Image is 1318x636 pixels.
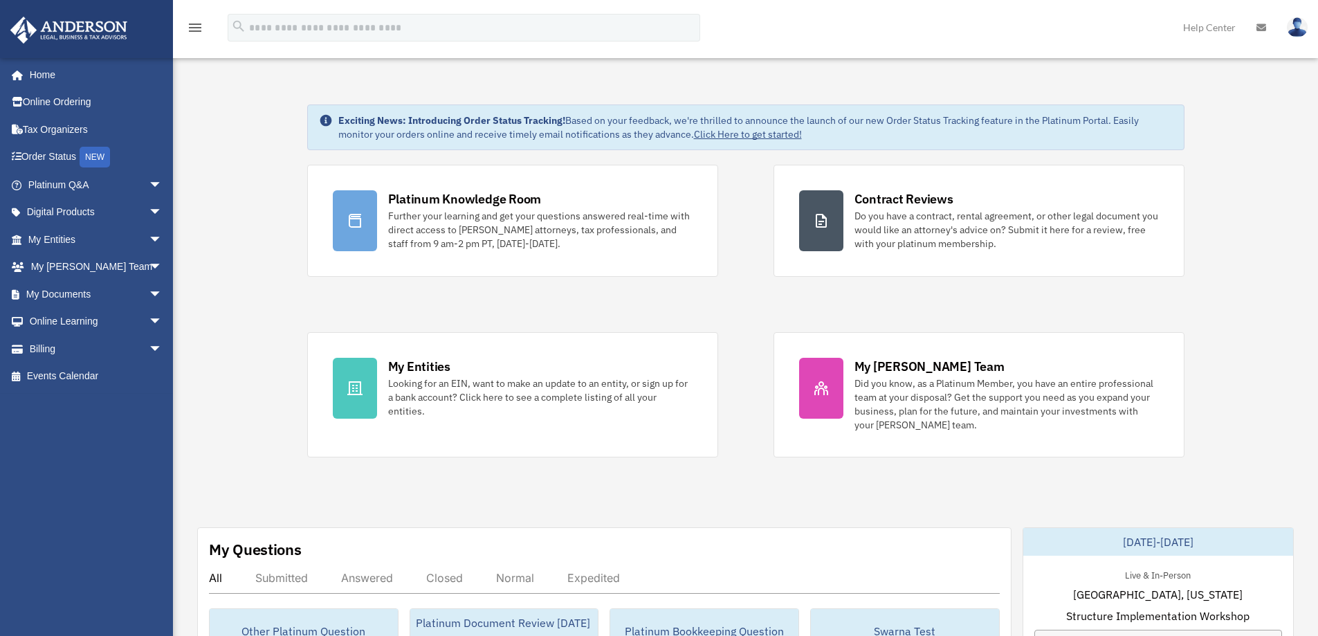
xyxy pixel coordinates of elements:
[854,376,1159,432] div: Did you know, as a Platinum Member, you have an entire professional team at your disposal? Get th...
[426,571,463,585] div: Closed
[10,308,183,336] a: Online Learningarrow_drop_down
[388,190,542,208] div: Platinum Knowledge Room
[10,253,183,281] a: My [PERSON_NAME] Teamarrow_drop_down
[496,571,534,585] div: Normal
[6,17,131,44] img: Anderson Advisors Platinum Portal
[1287,17,1308,37] img: User Pic
[1073,586,1243,603] span: [GEOGRAPHIC_DATA], [US_STATE]
[341,571,393,585] div: Answered
[187,24,203,36] a: menu
[255,571,308,585] div: Submitted
[10,116,183,143] a: Tax Organizers
[80,147,110,167] div: NEW
[1023,528,1293,556] div: [DATE]-[DATE]
[10,335,183,363] a: Billingarrow_drop_down
[1066,608,1250,624] span: Structure Implementation Workshop
[231,19,246,34] i: search
[149,335,176,363] span: arrow_drop_down
[307,332,718,457] a: My Entities Looking for an EIN, want to make an update to an entity, or sign up for a bank accoun...
[10,61,176,89] a: Home
[567,571,620,585] div: Expedited
[209,571,222,585] div: All
[338,114,565,127] strong: Exciting News: Introducing Order Status Tracking!
[10,280,183,308] a: My Documentsarrow_drop_down
[388,209,693,251] div: Further your learning and get your questions answered real-time with direct access to [PERSON_NAM...
[10,171,183,199] a: Platinum Q&Aarrow_drop_down
[149,280,176,309] span: arrow_drop_down
[149,253,176,282] span: arrow_drop_down
[774,332,1184,457] a: My [PERSON_NAME] Team Did you know, as a Platinum Member, you have an entire professional team at...
[854,190,953,208] div: Contract Reviews
[10,363,183,390] a: Events Calendar
[774,165,1184,277] a: Contract Reviews Do you have a contract, rental agreement, or other legal document you would like...
[149,226,176,254] span: arrow_drop_down
[149,199,176,227] span: arrow_drop_down
[388,376,693,418] div: Looking for an EIN, want to make an update to an entity, or sign up for a bank account? Click her...
[338,113,1173,141] div: Based on your feedback, we're thrilled to announce the launch of our new Order Status Tracking fe...
[10,89,183,116] a: Online Ordering
[149,171,176,199] span: arrow_drop_down
[149,308,176,336] span: arrow_drop_down
[1114,567,1202,581] div: Live & In-Person
[854,358,1005,375] div: My [PERSON_NAME] Team
[209,539,302,560] div: My Questions
[694,128,802,140] a: Click Here to get started!
[187,19,203,36] i: menu
[10,226,183,253] a: My Entitiesarrow_drop_down
[854,209,1159,251] div: Do you have a contract, rental agreement, or other legal document you would like an attorney's ad...
[10,199,183,226] a: Digital Productsarrow_drop_down
[10,143,183,172] a: Order StatusNEW
[388,358,450,375] div: My Entities
[307,165,718,277] a: Platinum Knowledge Room Further your learning and get your questions answered real-time with dire...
